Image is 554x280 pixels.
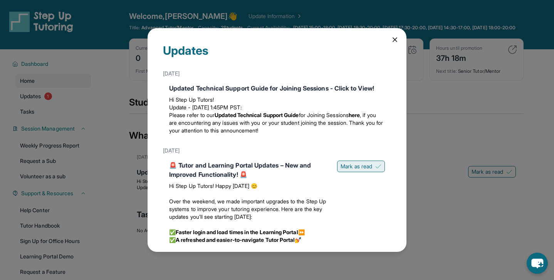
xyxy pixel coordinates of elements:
span: Please refer to our [169,112,215,118]
strong: Updated Technical Support Guide [215,112,299,118]
span: for Joining Sessions [299,112,349,118]
strong: Faster login and load times in the Learning Portal [176,229,298,235]
img: Mark as read [375,163,381,169]
span: Notable improvements in the Tutor Portal include: [169,252,290,258]
div: 🚨 Tutor and Learning Portal Updates – New and Improved Functionality! 🚨 [169,161,331,179]
span: Hi Step Up Tutors! Happy [DATE] 😊 [169,183,257,189]
span: Mark as read [341,163,372,170]
span: 💅 [295,236,301,243]
div: Updated Technical Support Guide for Joining Sessions - Click to View! [169,84,385,93]
div: [DATE] [163,67,391,80]
span: , if you are encountering any issues with you or your student joining the session. Thank you for ... [169,112,383,134]
div: Updates [163,44,391,67]
span: Over the weekend, we made important upgrades to the Step Up systems to improve your tutoring expe... [169,198,326,220]
span: Update - [DATE] 1:45PM PST: [169,104,242,111]
div: [DATE] [163,144,391,158]
a: here [349,112,360,118]
button: chat-button [527,253,548,274]
strong: A refreshed and easier-to-navigate Tutor Portal [176,236,295,243]
span: Hi Step Up Tutors! [169,96,214,103]
span: ✅ [169,229,176,235]
span: ✅ [169,236,176,243]
span: ⏩ [298,229,305,235]
button: Mark as read [337,161,385,172]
